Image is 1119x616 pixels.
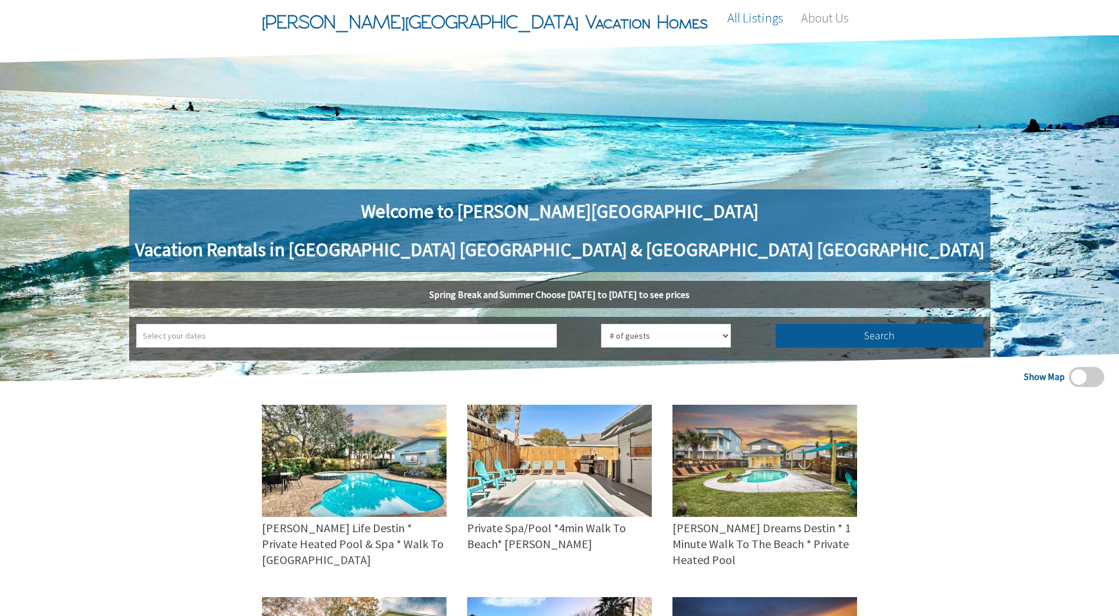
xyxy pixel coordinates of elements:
[467,405,652,552] a: Private Spa/Pool *4min Walk To Beach* [PERSON_NAME]
[776,324,983,348] button: Search
[467,405,652,517] img: 7c92263a-cf49-465a-85fd-c7e2cb01ac41.jpeg
[672,520,851,567] span: [PERSON_NAME] Dreams Destin * 1 Minute Walk To The Beach * Private Heated Pool
[262,405,447,517] img: 240c1866-2ff6-42a6-a632-a0da8b4f13be.jpeg
[262,405,447,568] a: [PERSON_NAME] Life Destin * Private Heated Pool & Spa * Walk To [GEOGRAPHIC_DATA]
[129,281,990,308] h5: Spring Break and Summer Choose [DATE] to [DATE] to see prices
[672,405,857,517] img: 70bd4656-b10b-4f03-83ad-191ce442ade5.jpeg
[136,324,557,348] input: Select your dates
[467,520,626,551] span: Private Spa/Pool *4min Walk To Beach* [PERSON_NAME]
[672,405,857,568] a: [PERSON_NAME] Dreams Destin * 1 Minute Walk To The Beach * Private Heated Pool
[262,4,708,40] span: [PERSON_NAME][GEOGRAPHIC_DATA] Vacation Homes
[129,189,990,272] h1: Welcome to [PERSON_NAME][GEOGRAPHIC_DATA] Vacation Rentals in [GEOGRAPHIC_DATA] [GEOGRAPHIC_DATA]...
[262,520,444,567] span: [PERSON_NAME] Life Destin * Private Heated Pool & Spa * Walk To [GEOGRAPHIC_DATA]
[1024,370,1065,383] span: Show Map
